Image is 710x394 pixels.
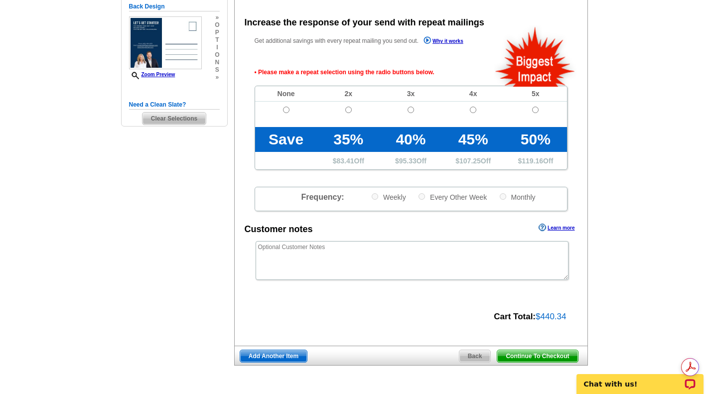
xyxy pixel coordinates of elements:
[129,100,220,110] h5: Need a Clean Slate?
[539,224,574,232] a: Learn more
[494,25,576,87] img: biggestImpact.png
[240,350,307,362] span: Add Another Item
[424,36,463,47] a: Why it works
[522,157,543,165] span: 119.16
[504,152,567,169] td: $ Off
[215,74,219,81] span: »
[215,66,219,74] span: s
[442,86,504,102] td: 4x
[459,350,491,362] span: Back
[494,312,536,321] strong: Cart Total:
[499,192,536,202] label: Monthly
[419,193,425,200] input: Every Other Week
[459,157,481,165] span: 107.25
[245,16,484,29] div: Increase the response of your send with repeat mailings
[215,21,219,29] span: o
[317,152,380,169] td: $ Off
[371,192,406,202] label: Weekly
[245,223,313,236] div: Customer notes
[215,51,219,59] span: o
[215,59,219,66] span: n
[142,113,206,125] span: Clear Selections
[129,16,202,69] img: small-thumb.jpg
[380,152,442,169] td: $ Off
[497,350,577,362] span: Continue To Checkout
[372,193,378,200] input: Weekly
[240,350,307,363] a: Add Another Item
[500,193,506,200] input: Monthly
[337,157,354,165] span: 83.41
[504,127,567,152] td: 50%
[536,312,566,321] span: $440.34
[255,59,568,86] span: • Please make a repeat selection using the radio buttons below.
[418,192,487,202] label: Every Other Week
[570,363,710,394] iframe: LiveChat chat widget
[442,127,504,152] td: 45%
[255,86,317,102] td: None
[255,35,485,47] p: Get additional savings with every repeat mailing you send out.
[215,14,219,21] span: »
[442,152,504,169] td: $ Off
[399,157,417,165] span: 95.33
[255,127,317,152] td: Save
[459,350,491,363] a: Back
[380,127,442,152] td: 40%
[317,127,380,152] td: 35%
[301,193,344,201] span: Frequency:
[215,29,219,36] span: p
[317,86,380,102] td: 2x
[129,72,175,77] a: Zoom Preview
[129,2,220,11] h5: Back Design
[504,86,567,102] td: 5x
[215,44,219,51] span: i
[380,86,442,102] td: 3x
[215,36,219,44] span: t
